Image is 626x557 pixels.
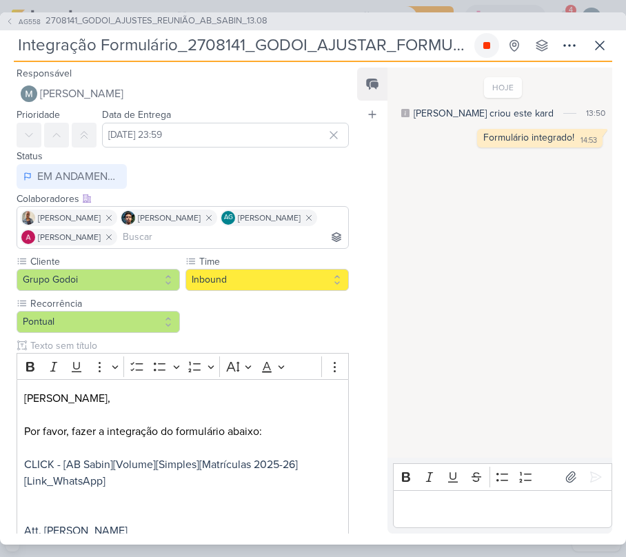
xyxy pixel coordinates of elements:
[121,211,135,225] img: Nelito Junior
[21,85,37,102] img: Mariana Amorim
[40,85,123,102] span: [PERSON_NAME]
[17,353,349,380] div: Editor toolbar
[17,81,349,106] button: [PERSON_NAME]
[24,390,341,407] p: [PERSON_NAME],
[185,269,349,291] button: Inbound
[29,296,180,311] label: Recorrência
[198,254,349,269] label: Time
[224,214,233,221] p: AG
[38,231,101,243] span: [PERSON_NAME]
[17,109,60,121] label: Prioridade
[37,168,120,185] div: EM ANDAMENTO
[28,338,349,353] input: Texto sem título
[586,107,605,119] div: 13:50
[17,164,127,189] button: EM ANDAMENTO
[17,68,72,79] label: Responsável
[14,33,472,58] input: Kard Sem Título
[24,423,341,440] p: Por favor, fazer a integração do formulário abaixo:
[414,106,554,121] div: [PERSON_NAME] criou este kard
[120,229,345,245] input: Buscar
[138,212,201,224] span: [PERSON_NAME]
[24,458,298,488] span: CLICK - [AB Sabin][Volume][Simples][Matrículas 2025-26][Link_WhatsApp]
[483,132,574,143] div: Formulário integrado!
[580,135,597,146] div: 14:53
[393,463,612,490] div: Editor toolbar
[29,254,180,269] label: Cliente
[393,490,612,528] div: Editor editing area: main
[238,212,301,224] span: [PERSON_NAME]
[17,311,180,333] button: Pontual
[21,211,35,225] img: Iara Santos
[17,192,349,206] div: Colaboradores
[17,150,43,162] label: Status
[17,269,180,291] button: Grupo Godoi
[102,109,171,121] label: Data de Entrega
[481,40,492,51] div: Parar relógio
[17,379,349,549] div: Editor editing area: main
[102,123,349,148] input: Select a date
[21,230,35,244] img: Alessandra Gomes
[24,524,128,538] span: Att, [PERSON_NAME]
[221,211,235,225] div: Aline Gimenez Graciano
[38,212,101,224] span: [PERSON_NAME]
